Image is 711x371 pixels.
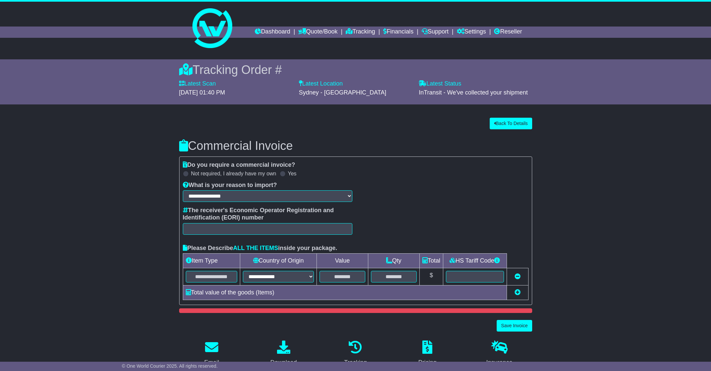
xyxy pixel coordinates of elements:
td: Item Type [183,254,240,268]
button: Save Invoice [497,320,532,332]
a: Reseller [494,27,522,38]
a: Financials [383,27,413,38]
label: Yes [288,170,297,177]
h3: Commercial Invoice [179,139,532,153]
a: Dashboard [255,27,290,38]
a: Insurance [482,338,517,369]
a: Email [200,338,223,369]
a: Settings [457,27,486,38]
td: HS Tariff Code [443,254,507,268]
div: Email [204,358,219,367]
div: Pricing [418,358,437,367]
label: Latest Scan [179,80,216,88]
span: ALL THE ITEMS [233,245,278,251]
label: Please Describe inside your package. [183,245,337,252]
td: Total [419,254,443,268]
a: Support [422,27,449,38]
span: Sydney - [GEOGRAPHIC_DATA] [299,89,386,96]
td: Country of Origin [240,254,317,268]
div: Tracking [344,358,367,367]
div: Insurance [486,358,513,367]
a: Pricing [414,338,441,369]
a: Tracking [346,27,375,38]
label: Latest Status [419,80,461,88]
label: What is your reason to import? [183,182,277,189]
label: The receiver's Economic Operator Registration and Identification (EORI) number [183,207,352,221]
div: Total value of the goods ( Items) [182,288,501,297]
label: Do you require a commercial invoice? [183,161,295,169]
button: Back To Details [490,118,532,129]
div: Tracking Order # [179,63,532,77]
label: Not required, I already have my own [191,170,276,177]
td: Qty [368,254,419,268]
span: [DATE] 01:40 PM [179,89,225,96]
a: Remove this item [515,273,521,280]
a: Download [266,338,301,369]
td: $ [419,268,443,285]
div: Download [270,358,297,367]
a: Tracking [340,338,371,369]
span: InTransit - We've collected your shipment [419,89,528,96]
a: Quote/Book [298,27,337,38]
label: Latest Location [299,80,343,88]
a: Add new item [515,289,521,296]
span: © One World Courier 2025. All rights reserved. [122,363,218,369]
td: Value [317,254,368,268]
